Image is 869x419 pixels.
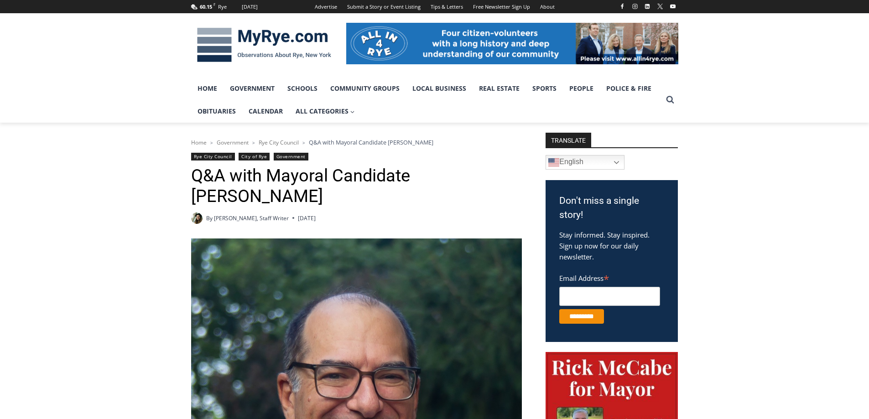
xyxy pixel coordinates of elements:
a: City of Rye [239,153,270,160]
img: (PHOTO: MyRye.com Intern and Editor Tucker Smith. Contributed.)Tucker Smith, MyRye.com [191,212,203,224]
a: Calendar [242,100,289,123]
a: Sports [526,77,563,100]
a: Obituaries [191,100,242,123]
span: All Categories [296,106,355,116]
span: > [210,140,213,146]
a: Government [217,139,249,146]
h1: Q&A with Mayoral Candidate [PERSON_NAME] [191,166,522,207]
img: en [548,157,559,168]
button: View Search Form [662,92,678,108]
a: Government [224,77,281,100]
span: > [302,140,305,146]
a: Facebook [617,1,628,12]
label: Email Address [559,269,660,285]
a: Home [191,139,207,146]
nav: Breadcrumbs [191,138,522,147]
h3: Don't miss a single story! [559,194,664,222]
a: Schools [281,77,324,100]
time: [DATE] [298,214,316,222]
a: English [546,155,624,170]
a: Instagram [630,1,640,12]
a: Local Business [406,77,473,100]
strong: TRANSLATE [546,133,591,147]
span: F [213,2,215,7]
img: All in for Rye [346,23,678,64]
span: By [206,214,213,222]
a: Police & Fire [600,77,658,100]
a: Home [191,77,224,100]
a: Rye City Council [259,139,299,146]
a: Community Groups [324,77,406,100]
a: Author image [191,212,203,224]
span: 60.15 [200,3,212,10]
a: Government [274,153,308,160]
div: Rye [218,3,227,11]
a: YouTube [667,1,678,12]
div: [DATE] [242,3,258,11]
span: > [252,140,255,146]
span: Q&A with Mayoral Candidate [PERSON_NAME] [309,138,433,146]
a: X [655,1,666,12]
a: [PERSON_NAME], Staff Writer [214,214,289,222]
img: MyRye.com [191,21,337,69]
p: Stay informed. Stay inspired. Sign up now for our daily newsletter. [559,229,664,262]
a: Rye City Council [191,153,235,160]
a: Real Estate [473,77,526,100]
nav: Primary Navigation [191,77,662,123]
a: All Categories [289,100,361,123]
a: Linkedin [642,1,653,12]
a: People [563,77,600,100]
